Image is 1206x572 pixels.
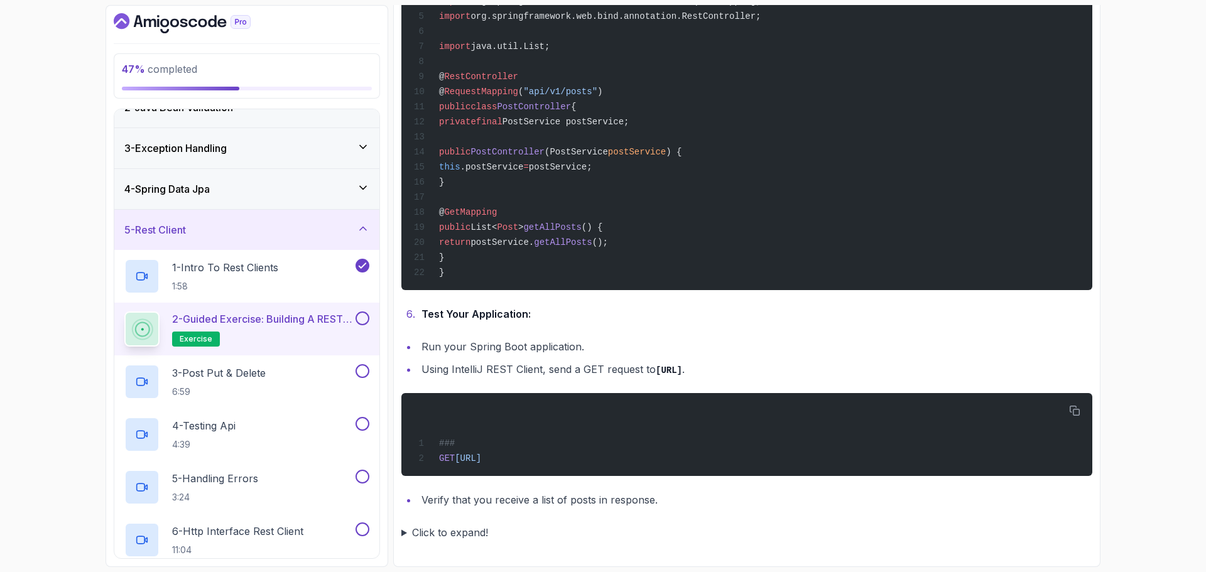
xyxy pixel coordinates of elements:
[439,252,444,262] span: }
[439,267,444,278] span: }
[439,102,470,112] span: public
[172,418,236,433] p: 4 - Testing Api
[172,365,266,380] p: 3 - Post Put & Delete
[455,453,481,463] span: [URL]
[172,471,258,486] p: 5 - Handling Errors
[523,162,528,172] span: =
[523,222,581,232] span: getAllPosts
[470,11,761,21] span: org.springframework.web.bind.annotation.RestController;
[439,222,470,232] span: public
[418,491,1092,509] li: Verify that you receive a list of posts in response.
[439,207,444,217] span: @
[114,210,379,250] button: 5-Rest Client
[122,63,145,75] span: 47 %
[470,222,497,232] span: List<
[172,544,303,556] p: 11:04
[124,417,369,452] button: 4-Testing Api4:39
[114,128,379,168] button: 3-Exception Handling
[439,162,460,172] span: this
[172,491,258,504] p: 3:24
[124,181,210,197] h3: 4 - Spring Data Jpa
[439,41,470,51] span: import
[114,13,280,33] a: Dashboard
[122,63,197,75] span: completed
[172,260,278,275] p: 1 - Intro To Rest Clients
[124,222,186,237] h3: 5 - Rest Client
[439,72,444,82] span: @
[545,147,608,157] span: (PostService
[172,386,266,398] p: 6:59
[114,169,379,209] button: 4-Spring Data Jpa
[529,162,592,172] span: postService;
[439,87,444,97] span: @
[470,102,497,112] span: class
[439,177,444,187] span: }
[401,524,1092,541] summary: Click to expand!
[476,117,503,127] span: final
[518,222,523,232] span: >
[444,207,497,217] span: GetMapping
[582,222,603,232] span: () {
[534,237,592,247] span: getAllPosts
[172,280,278,293] p: 1:58
[439,453,455,463] span: GET
[444,72,518,82] span: RestController
[124,259,369,294] button: 1-Intro To Rest Clients1:58
[421,308,531,320] strong: Test Your Application:
[503,117,629,127] span: PostService postService;
[470,237,534,247] span: postService.
[666,147,682,157] span: ) {
[172,311,353,326] p: 2 - Guided Exercise: Building a REST Client
[172,438,236,451] p: 4:39
[439,438,455,448] span: ###
[470,41,550,51] span: java.util.List;
[608,147,666,157] span: postService
[470,147,545,157] span: PostController
[439,237,470,247] span: return
[571,102,576,112] span: {
[172,524,303,539] p: 6 - Http Interface Rest Client
[592,237,608,247] span: ();
[656,365,682,375] code: [URL]
[439,117,476,127] span: private
[497,102,571,112] span: PostController
[418,338,1092,355] li: Run your Spring Boot application.
[597,87,602,97] span: )
[418,360,1092,379] li: Using IntelliJ REST Client, send a GET request to .
[124,364,369,399] button: 3-Post Put & Delete6:59
[124,141,227,156] h3: 3 - Exception Handling
[518,87,523,97] span: (
[497,222,518,232] span: Post
[124,470,369,505] button: 5-Handling Errors3:24
[124,311,369,347] button: 2-Guided Exercise: Building a REST Clientexercise
[460,162,524,172] span: .postService
[444,87,518,97] span: RequestMapping
[180,334,212,344] span: exercise
[523,87,597,97] span: "api/v1/posts"
[439,147,470,157] span: public
[124,522,369,558] button: 6-Http Interface Rest Client11:04
[439,11,470,21] span: import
